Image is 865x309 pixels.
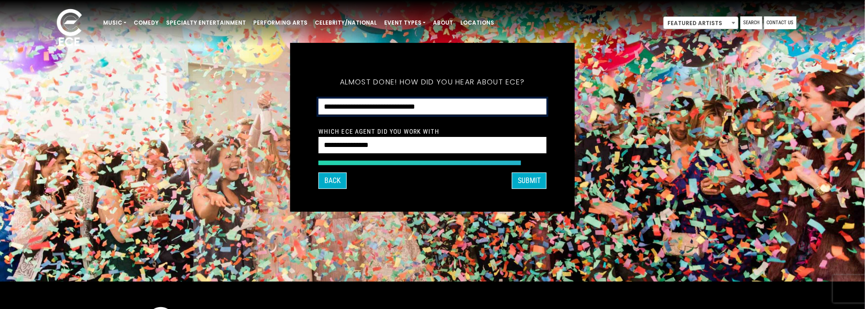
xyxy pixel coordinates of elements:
[318,127,439,136] label: Which ECE Agent Did You Work With
[130,15,162,31] a: Comedy
[740,16,762,29] a: Search
[318,65,547,98] h5: Almost done! How did you hear about ECE?
[663,16,739,29] span: Featured Artists
[457,15,498,31] a: Locations
[380,15,429,31] a: Event Types
[162,15,250,31] a: Specialty Entertainment
[318,173,347,189] button: Back
[311,15,380,31] a: Celebrity/National
[429,15,457,31] a: About
[764,16,797,29] a: Contact Us
[250,15,311,31] a: Performing Arts
[99,15,130,31] a: Music
[318,98,547,115] select: How did you hear about ECE
[512,173,547,189] button: SUBMIT
[664,17,738,30] span: Featured Artists
[47,6,92,51] img: ece_new_logo_whitev2-1.png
